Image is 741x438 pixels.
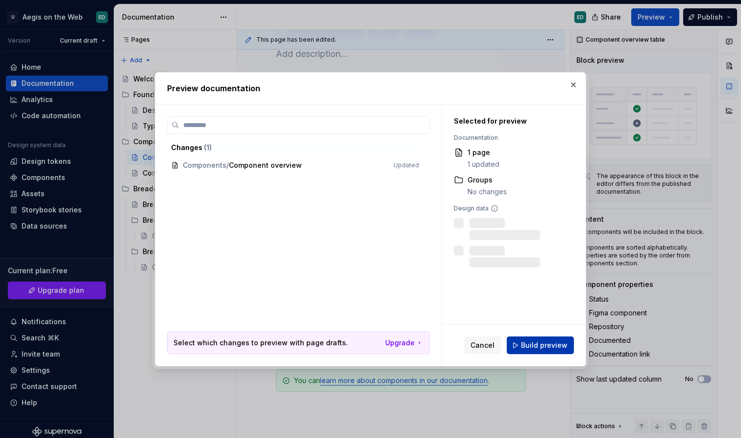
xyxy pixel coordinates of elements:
div: Documentation [454,134,569,142]
div: Groups [468,175,507,185]
div: 1 updated [468,159,499,169]
div: Selected for preview [454,116,569,126]
button: Cancel [464,336,501,354]
button: Upgrade [385,338,423,348]
h2: Preview documentation [167,82,574,94]
div: Design data [454,205,569,212]
p: Select which changes to preview with page drafts. [173,338,348,348]
div: 1 page [468,148,499,157]
div: No changes [468,187,507,197]
button: Build preview [507,336,574,354]
span: ( 1 ) [204,143,212,152]
span: Build preview [521,340,568,350]
span: Cancel [470,340,494,350]
div: Changes [171,143,419,153]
